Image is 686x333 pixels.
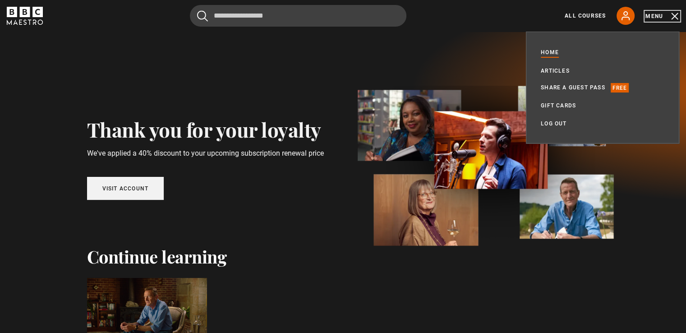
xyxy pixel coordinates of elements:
[541,48,559,58] a: Home
[541,83,605,92] a: Share a guest pass
[645,12,679,21] button: Toggle navigation
[87,118,325,141] h2: Thank you for your loyalty
[190,5,406,27] input: Search
[541,101,576,110] a: Gift Cards
[358,86,614,246] img: banner_image-1d4a58306c65641337db.webp
[87,246,599,267] h2: Continue learning
[611,83,629,92] p: Free
[87,148,325,159] p: We've applied a 40% discount to your upcoming subscription renewal price
[565,12,606,20] a: All Courses
[197,10,208,22] button: Submit the search query
[87,177,164,200] a: Visit account
[541,119,566,128] a: Log out
[7,7,43,25] svg: BBC Maestro
[541,66,570,75] a: Articles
